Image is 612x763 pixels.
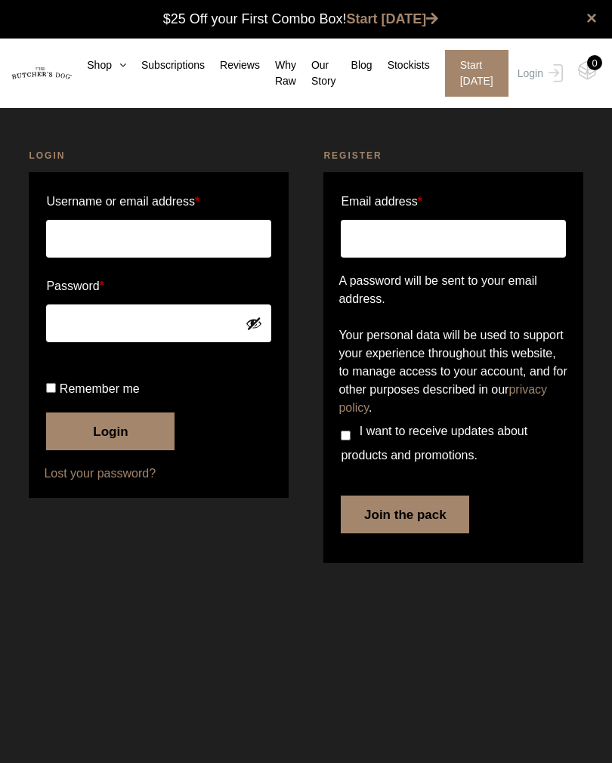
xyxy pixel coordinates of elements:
a: Blog [336,57,372,73]
a: Why Raw [260,57,296,89]
h2: Register [323,148,583,163]
a: Our Story [296,57,336,89]
input: Remember me [46,383,56,393]
a: Login [514,50,563,97]
p: A password will be sent to your email address. [338,272,567,308]
a: Lost your password? [44,465,273,483]
h2: Login [29,148,288,163]
input: I want to receive updates about products and promotions. [341,431,351,440]
span: I want to receive updates about products and promotions. [341,425,527,462]
button: Join the pack [341,496,469,533]
a: Start [DATE] [430,50,514,97]
button: Show password [246,315,262,332]
a: Reviews [205,57,260,73]
a: Shop [72,57,126,73]
button: Login [46,412,175,450]
span: Start [DATE] [445,50,508,97]
label: Password [46,274,270,298]
img: TBD_Cart-Empty.png [578,60,597,80]
a: Subscriptions [126,57,205,73]
a: Stockists [372,57,430,73]
div: 0 [587,55,602,70]
a: Start [DATE] [347,11,439,26]
p: Your personal data will be used to support your experience throughout this website, to manage acc... [338,326,567,417]
label: Username or email address [46,190,270,214]
a: close [586,9,597,27]
label: Email address [341,190,422,214]
span: Remember me [60,382,140,395]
